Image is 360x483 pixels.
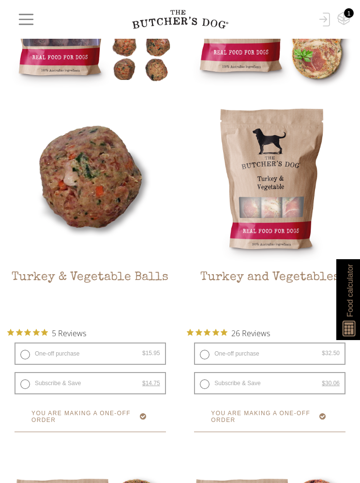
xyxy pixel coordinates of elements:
[15,402,166,432] a: YOU ARE MAKING A ONE-OFF ORDER
[231,326,270,340] span: 26 Reviews
[194,402,345,432] a: YOU ARE MAKING A ONE-OFF ORDER
[31,410,137,423] p: YOU ARE MAKING A ONE-OFF ORDER
[52,326,86,340] span: 5 Reviews
[187,270,353,316] h2: Turkey and Vegetables
[7,270,173,316] h2: Turkey & Vegetable Balls
[7,326,86,340] button: Rated 5 out of 5 stars from 5 reviews. Jump to reviews.
[187,326,270,340] button: Rated 4.9 out of 5 stars from 26 reviews. Jump to reviews.
[211,410,316,423] p: YOU ARE MAKING A ONE-OFF ORDER
[344,8,354,18] div: 1
[344,264,356,317] span: Food calculator
[337,12,350,25] img: TBD_Cart-Empty.png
